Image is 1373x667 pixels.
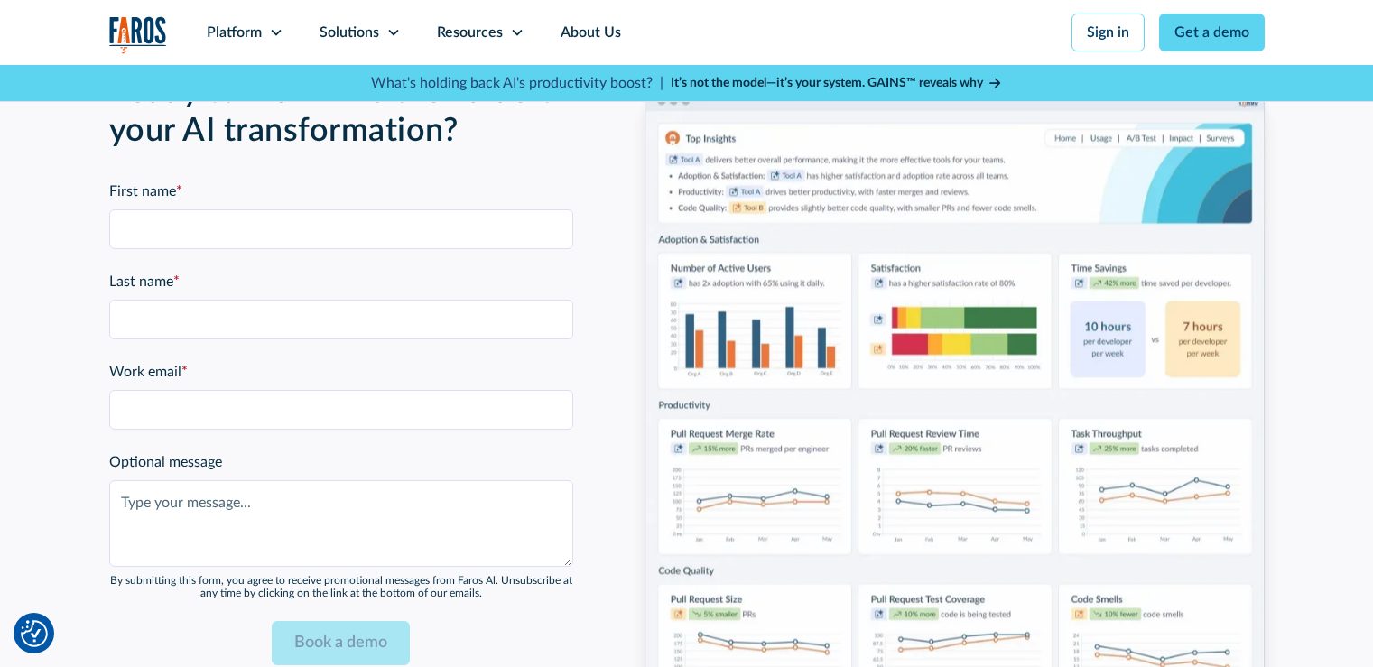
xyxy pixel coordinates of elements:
[109,16,167,53] img: Logo of the analytics and reporting company Faros.
[109,181,573,666] form: Product Pages Form
[272,621,410,665] input: Book a demo
[109,574,573,600] div: By submitting this form, you agree to receive promotional messages from Faros Al. Unsubscribe at ...
[207,22,262,43] div: Platform
[21,620,48,647] img: Revisit consent button
[1159,14,1265,51] a: Get a demo
[21,620,48,647] button: Cookie Settings
[109,361,573,383] label: Work email
[109,271,573,292] label: Last name
[1071,14,1145,51] a: Sign in
[109,73,573,151] h2: Ready to maximize the value of your AI transformation?
[671,74,1003,93] a: It’s not the model—it’s your system. GAINS™ reveals why
[320,22,379,43] div: Solutions
[109,181,573,202] label: First name
[437,22,503,43] div: Resources
[109,451,573,473] label: Optional message
[371,72,663,94] p: What's holding back AI's productivity boost? |
[109,16,167,53] a: home
[671,77,983,89] strong: It’s not the model—it’s your system. GAINS™ reveals why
